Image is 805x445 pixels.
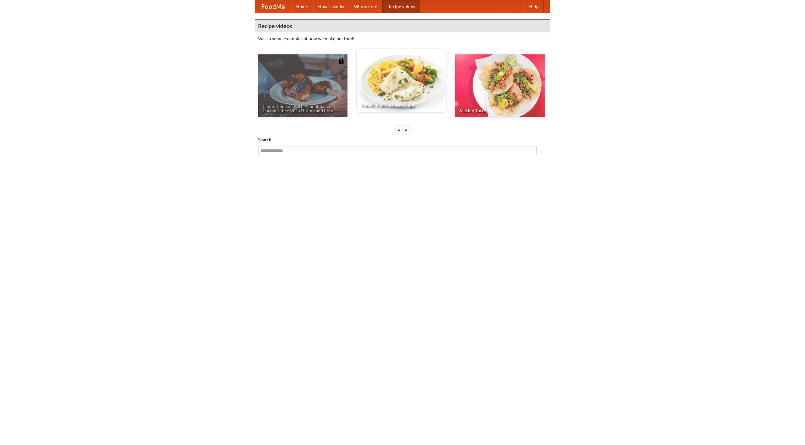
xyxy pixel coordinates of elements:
div: « [396,125,402,133]
a: Who we are [349,0,382,13]
a: Making Tacos [455,54,545,117]
a: Recipe videos [382,0,420,13]
h4: Recipe videos [255,20,550,32]
p: Watch some examples of how we make our food! [258,36,547,42]
span: Making Tacos [460,108,540,113]
a: Help [524,0,544,13]
h5: Search [258,136,547,143]
a: FoodMe [255,0,291,13]
div: » [403,125,409,133]
a: How it works [313,0,349,13]
span: French Fries Fish and Chips [361,103,441,108]
a: French Fries Fish and Chips [357,49,446,112]
a: Home [291,0,313,13]
img: 483408.png [338,58,344,64]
